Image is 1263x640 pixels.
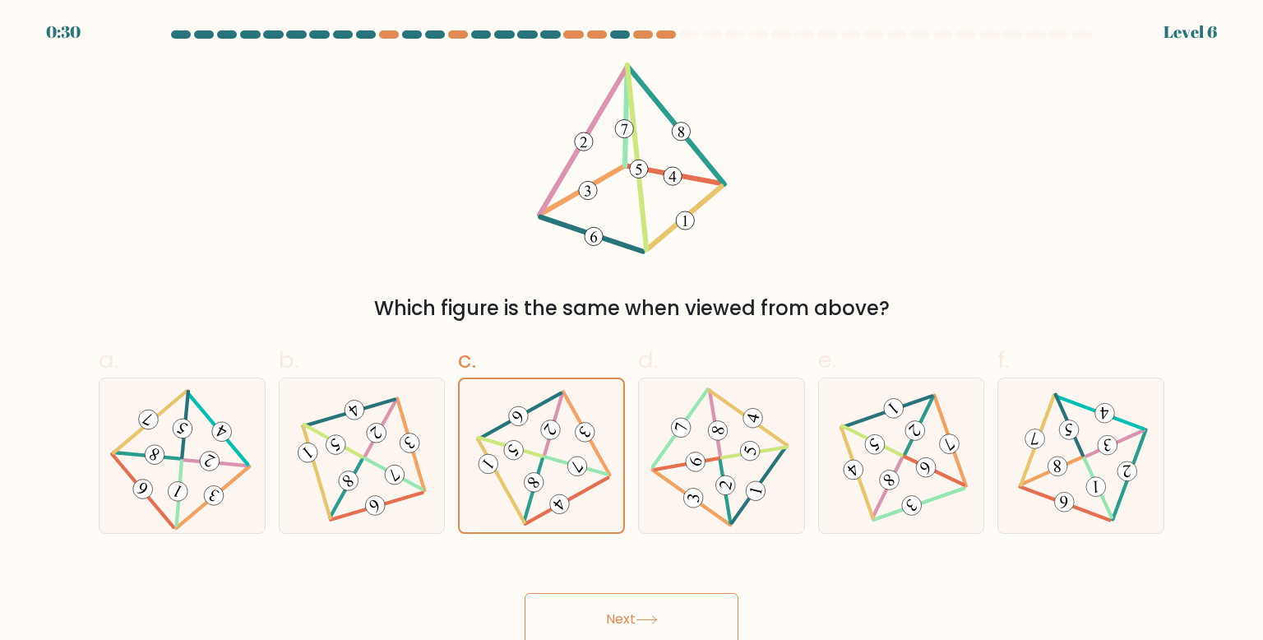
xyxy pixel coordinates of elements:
span: b. [279,344,298,376]
div: Level 6 [1164,20,1217,44]
span: d. [638,344,658,376]
div: Which figure is the same when viewed from above? [109,294,1154,323]
div: 0:30 [46,20,81,44]
span: e. [818,344,836,376]
span: c. [458,344,476,376]
span: a. [99,344,118,376]
span: f. [997,344,1009,376]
